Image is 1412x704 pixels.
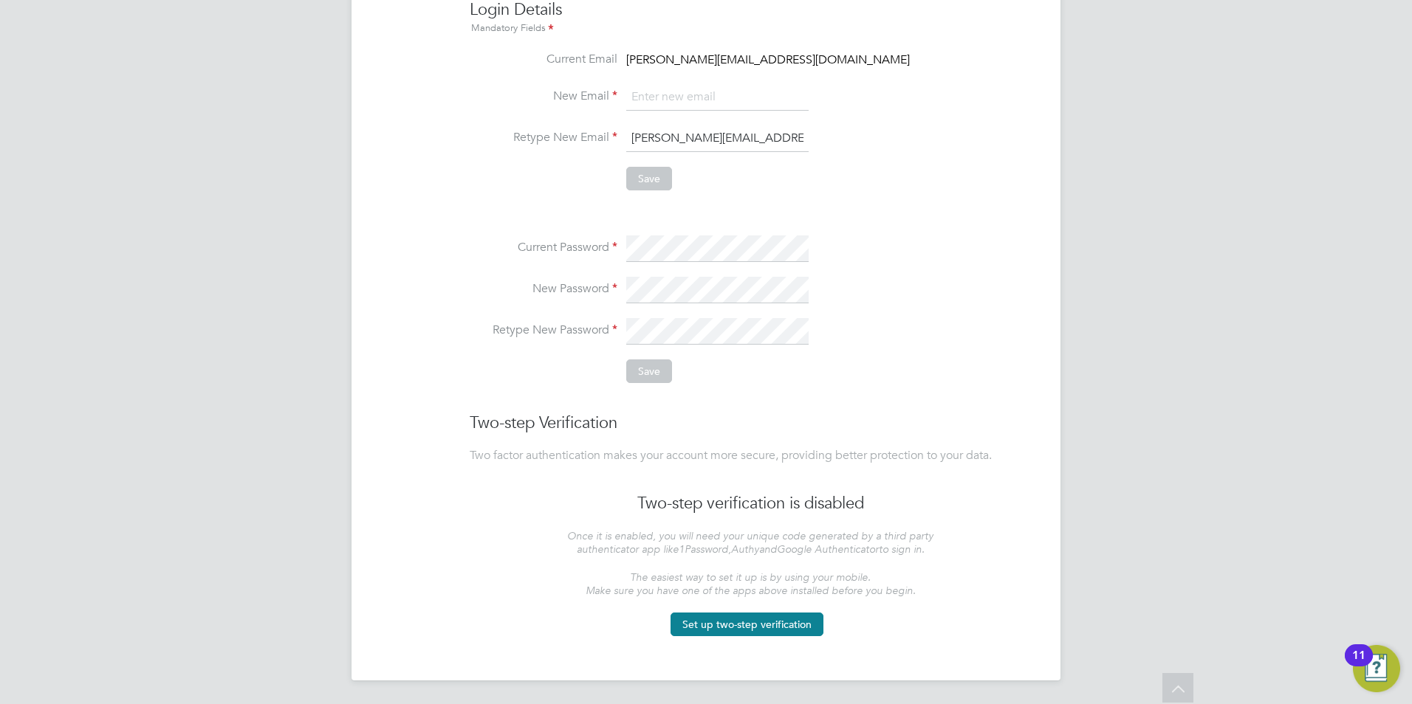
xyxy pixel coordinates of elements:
[470,130,617,145] label: Retype New Email
[626,52,910,67] span: [PERSON_NAME][EMAIL_ADDRESS][DOMAIN_NAME]
[777,542,879,556] span: Google Authenticator
[470,281,617,297] label: New Password
[626,167,672,190] button: Save
[731,542,759,556] span: Authy
[470,21,1031,37] div: Mandatory Fields
[470,52,617,67] label: Current Email
[1352,655,1365,674] div: 11
[637,493,864,514] h3: Two-step verification is disabled
[626,125,809,152] input: Enter new email again
[470,240,617,255] label: Current Password
[671,612,823,636] button: Set up two-step verification
[470,89,617,104] label: New Email
[626,84,809,111] input: Enter new email
[470,448,1031,463] div: Two factor authentication makes your account more secure, providing better protection to your data.
[567,529,933,556] div: Once it is enabled, you will need your unique code generated by a third party authenticator app l...
[1353,645,1400,692] button: Open Resource Center, 11 new notifications
[470,322,617,338] label: Retype New Password
[679,542,728,556] span: 1Password
[586,570,916,597] div: The easiest way to set it up is by using your mobile. Make sure you have one of the apps above in...
[470,398,1031,434] h3: Two-step Verification
[626,359,672,383] button: Save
